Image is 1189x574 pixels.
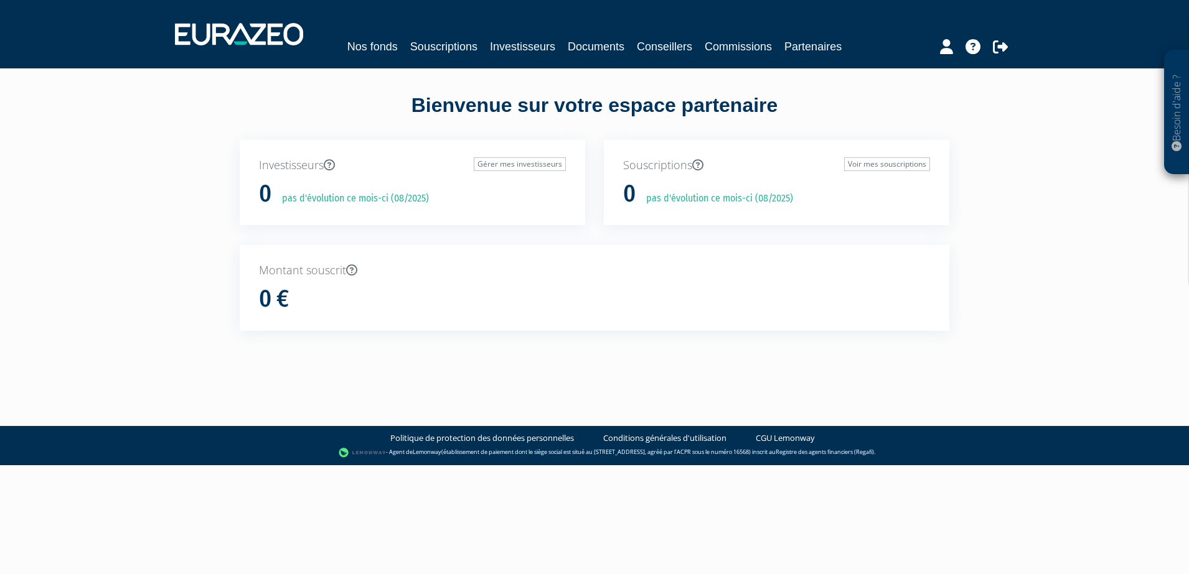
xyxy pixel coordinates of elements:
[347,38,398,55] a: Nos fonds
[259,181,271,207] h1: 0
[603,432,726,444] a: Conditions générales d'utilisation
[784,38,842,55] a: Partenaires
[259,286,289,312] h1: 0 €
[259,157,566,174] p: Investisseurs
[259,262,930,279] p: Montant souscrit
[776,448,874,456] a: Registre des agents financiers (Regafi)
[175,23,303,45] img: 1732889491-logotype_eurazeo_blanc_rvb.png
[844,157,930,171] a: Voir mes souscriptions
[273,192,429,206] p: pas d'évolution ce mois-ci (08/2025)
[490,38,555,55] a: Investisseurs
[413,448,441,456] a: Lemonway
[474,157,566,171] a: Gérer mes investisseurs
[623,181,636,207] h1: 0
[1170,57,1184,169] p: Besoin d'aide ?
[339,447,387,459] img: logo-lemonway.png
[390,432,574,444] a: Politique de protection des données personnelles
[637,38,692,55] a: Conseillers
[410,38,477,55] a: Souscriptions
[637,192,793,206] p: pas d'évolution ce mois-ci (08/2025)
[12,447,1177,459] div: - Agent de (établissement de paiement dont le siège social est situé au [STREET_ADDRESS], agréé p...
[230,91,959,140] div: Bienvenue sur votre espace partenaire
[705,38,772,55] a: Commissions
[623,157,930,174] p: Souscriptions
[756,432,815,444] a: CGU Lemonway
[568,38,624,55] a: Documents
